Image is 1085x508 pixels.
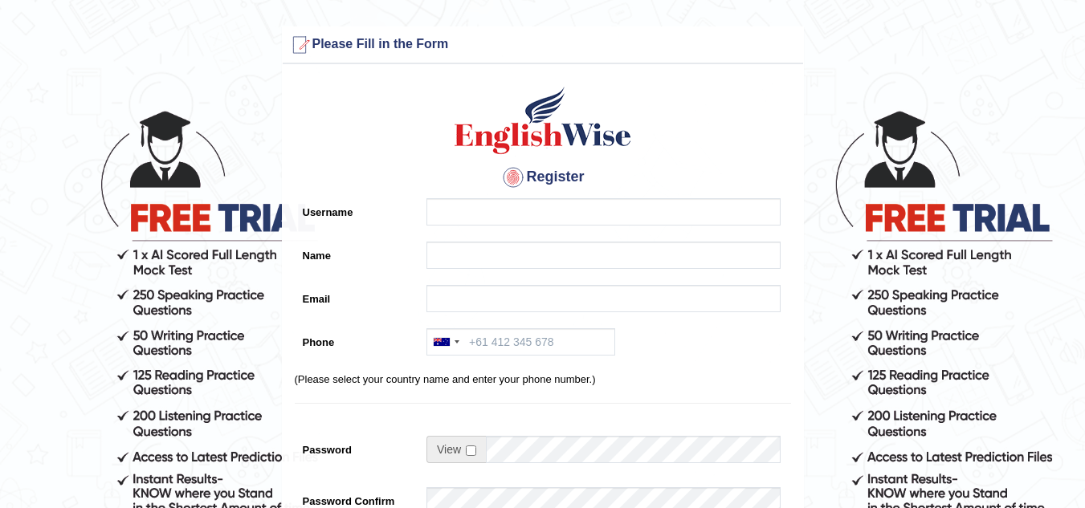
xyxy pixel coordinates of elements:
label: Username [295,198,419,220]
h3: Please Fill in the Form [287,32,799,58]
p: (Please select your country name and enter your phone number.) [295,372,791,387]
input: +61 412 345 678 [426,328,615,356]
label: Email [295,285,419,307]
div: Australia: +61 [427,329,464,355]
input: Show/Hide Password [466,445,476,456]
label: Password [295,436,419,457]
img: Logo of English Wise create a new account for intelligent practice with AI [451,84,634,156]
h4: Register [295,165,791,190]
label: Phone [295,328,419,350]
label: Name [295,242,419,263]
